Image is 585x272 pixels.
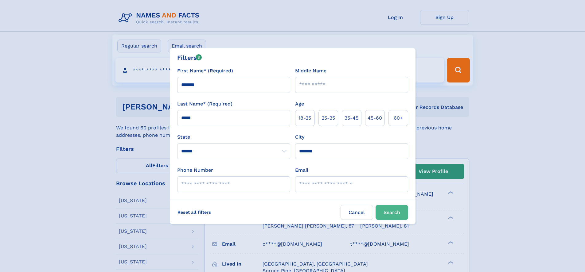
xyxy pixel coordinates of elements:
button: Search [376,205,408,220]
span: 60+ [394,114,403,122]
span: 25‑35 [322,114,335,122]
label: First Name* (Required) [177,67,233,75]
label: State [177,133,290,141]
label: Cancel [341,205,373,220]
label: Email [295,167,308,174]
span: 18‑25 [298,114,311,122]
span: 35‑45 [345,114,358,122]
label: Age [295,100,304,108]
label: Middle Name [295,67,326,75]
label: Reset all filters [174,205,215,220]
span: 45‑60 [368,114,382,122]
label: Last Name* (Required) [177,100,232,108]
div: Filters [177,53,202,62]
label: City [295,133,304,141]
label: Phone Number [177,167,213,174]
